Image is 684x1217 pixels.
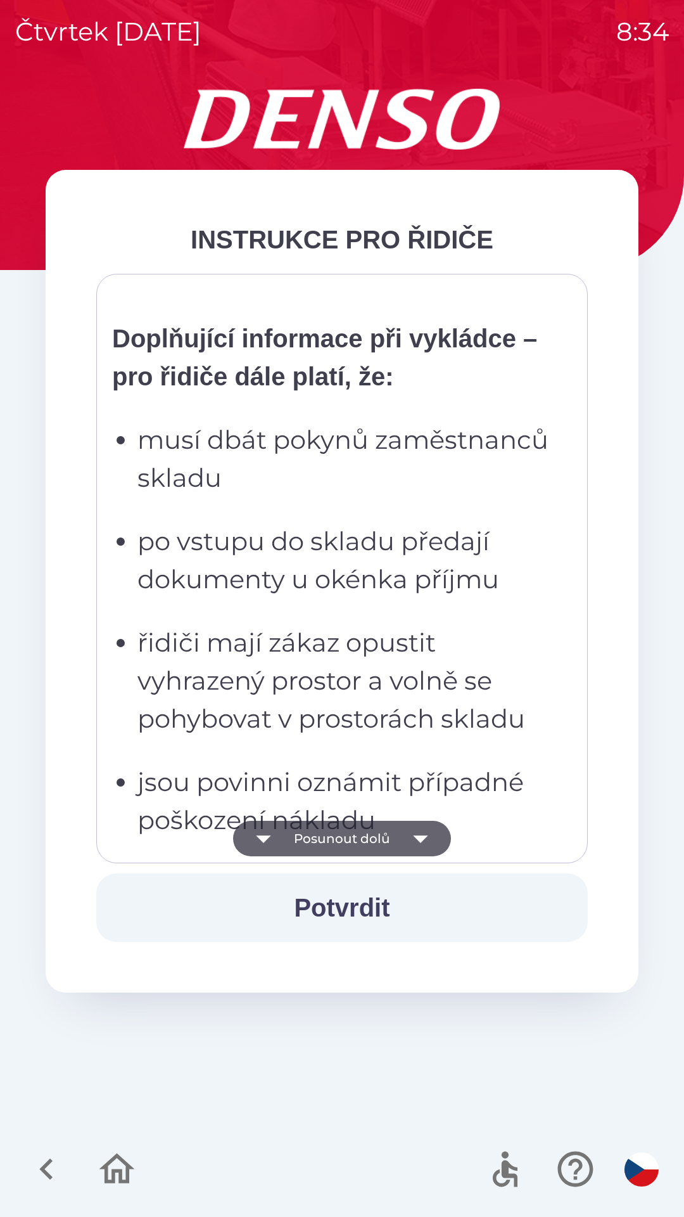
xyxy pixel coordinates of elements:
[624,1152,659,1187] img: cs flag
[96,873,588,942] button: Potvrdit
[112,325,537,390] strong: Doplňující informace při vykládce – pro řidiče dále platí, že:
[46,89,638,150] img: Logo
[96,221,588,259] div: INSTRUKCE PRO ŘIDIČE
[15,13,201,51] p: čtvrtek [DATE]
[137,421,554,497] p: musí dbát pokynů zaměstnanců skladu
[233,821,451,856] button: Posunout dolů
[137,624,554,738] p: řidiči mají zákaz opustit vyhrazený prostor a volně se pohybovat v prostorách skladu
[137,763,554,839] p: jsou povinni oznámit případné poškození nákladu
[616,13,669,51] p: 8:34
[137,522,554,598] p: po vstupu do skladu předají dokumenty u okénka příjmu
